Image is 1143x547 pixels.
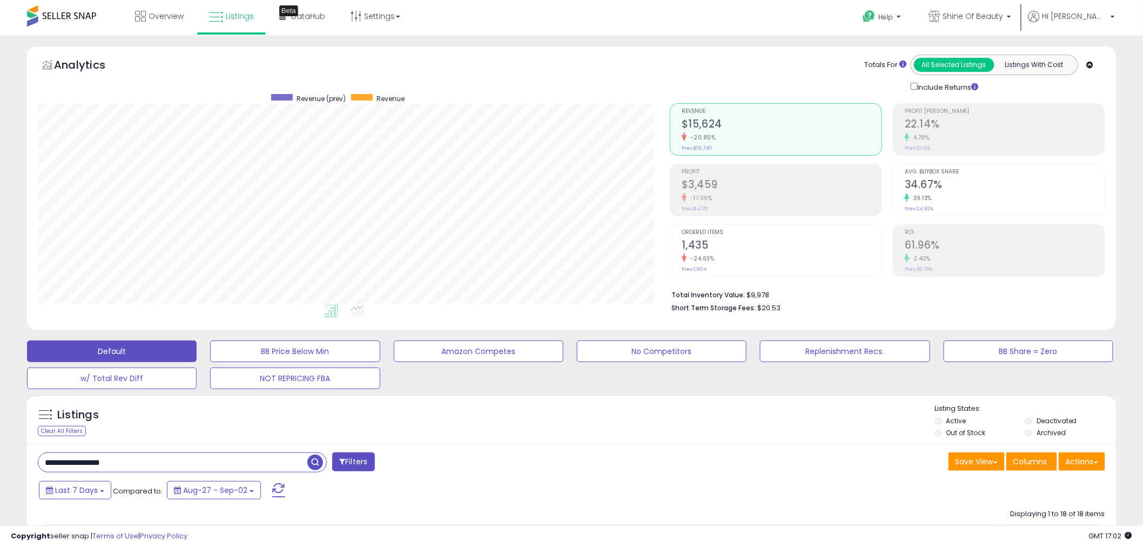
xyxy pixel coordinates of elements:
span: Last 7 Days [55,485,98,496]
small: 4.78% [910,134,930,142]
div: Tooltip anchor [279,5,298,16]
div: Include Returns [903,81,992,92]
b: Total Inventory Value: [671,290,745,299]
a: Hi [PERSON_NAME] [1028,11,1115,35]
small: 39.13% [910,194,932,202]
small: -17.06% [687,194,712,202]
span: $20.53 [757,303,781,313]
label: Deactivated [1037,416,1077,425]
div: Displaying 1 to 18 of 18 items [1011,509,1105,519]
p: Listing States: [935,404,1116,414]
button: Actions [1059,452,1105,471]
span: ROI [905,230,1105,236]
span: Compared to: [113,486,163,496]
h2: 22.14% [905,118,1105,132]
h2: 61.96% [905,239,1105,254]
label: Out of Stock [946,428,986,437]
a: Privacy Policy [140,531,187,541]
button: Columns [1006,452,1057,471]
label: Active [946,416,966,425]
strong: Copyright [11,531,50,541]
span: Revenue (prev) [297,94,346,103]
button: w/ Total Rev Diff [27,368,197,389]
span: 2025-09-10 17:02 GMT [1089,531,1132,541]
a: Terms of Use [92,531,138,541]
span: Profit [PERSON_NAME] [905,109,1105,115]
span: Shine Of Beauty [943,11,1004,22]
button: Default [27,341,197,362]
span: Help [879,12,893,22]
b: Short Term Storage Fees: [671,303,756,312]
span: Aug-27 - Sep-02 [183,485,247,496]
button: Save View [949,452,1005,471]
span: Ordered Items [682,230,882,236]
button: BB Price Below Min [210,341,380,362]
button: NOT REPRICING FBA [210,368,380,389]
li: $9,978 [671,288,1097,301]
h2: 1,435 [682,239,882,254]
h2: 34.67% [905,178,1105,193]
button: Aug-27 - Sep-02 [167,481,261,499]
small: Prev: $19,740 [682,145,712,151]
small: Prev: 21.13% [905,145,930,151]
span: Columns [1013,456,1047,467]
h2: $15,624 [682,118,882,132]
span: DataHub [291,11,325,22]
button: Replenishment Recs. [760,341,930,362]
small: Prev: $4,170 [682,205,708,212]
span: Avg. Buybox Share [905,169,1105,175]
span: Listings [226,11,254,22]
span: Overview [149,11,184,22]
h2: $3,459 [682,178,882,193]
button: Filters [332,452,374,471]
span: Revenue [682,109,882,115]
span: Revenue [376,94,405,103]
small: Prev: 1,904 [682,266,707,272]
button: No Competitors [577,341,747,362]
a: Help [855,2,912,35]
i: Get Help [863,10,876,23]
div: Clear All Filters [38,426,86,436]
h5: Listings [57,408,99,423]
button: Last 7 Days [39,481,111,499]
span: Profit [682,169,882,175]
small: -24.63% [687,255,715,263]
button: BB Share = Zero [944,341,1113,362]
small: Prev: 60.51% [905,266,932,272]
small: -20.85% [687,134,716,142]
h5: Analytics [54,57,126,75]
small: 2.40% [910,255,931,263]
small: Prev: 24.92% [905,205,933,212]
div: seller snap | | [11,531,187,542]
button: Listings With Cost [994,58,1074,72]
button: Amazon Competes [394,341,563,362]
div: Totals For [865,60,907,70]
button: All Selected Listings [914,58,994,72]
span: Hi [PERSON_NAME] [1043,11,1107,22]
label: Archived [1037,428,1066,437]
